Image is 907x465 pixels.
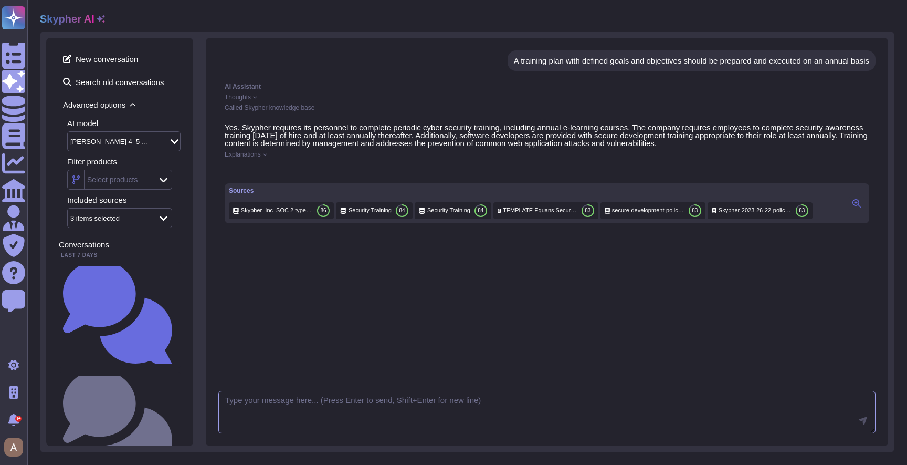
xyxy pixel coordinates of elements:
div: A training plan with defined goals and objectives should be prepared and executed on an annual basis [514,57,869,65]
button: user [2,436,30,459]
div: Click to preview/edit this source [415,202,491,219]
button: Copy this response [225,167,233,175]
div: AI model [67,119,181,127]
span: Called Skypher knowledge base [225,104,314,111]
div: Conversations [59,241,181,249]
span: 83 [585,208,590,213]
div: Click to preview/edit this source [493,202,598,219]
div: 3 items selected [70,215,120,222]
div: Included sources [67,196,181,204]
span: Search old conversations [59,74,181,90]
div: Click to preview/edit this source [708,202,813,219]
span: TEMPLATE Equans Security Assurance Plan SaaS V07 1 [503,206,577,214]
span: 84 [399,208,405,213]
div: Click to preview/edit this source [336,202,413,219]
span: 83 [799,208,805,213]
div: [PERSON_NAME] 4_5 Sonnet [70,138,153,145]
span: 83 [692,208,698,213]
h2: Skypher AI [40,13,94,25]
button: Dislike this response [246,167,254,175]
span: Security Training [427,206,470,214]
span: 86 [320,208,326,213]
div: Select products [87,176,138,183]
img: user [4,438,23,457]
span: secure-development-policy-bsi.pdf [612,206,684,214]
div: Filter products [67,158,181,166]
span: Security Training [349,206,392,214]
div: Click to preview/edit this source [229,202,334,219]
button: Click to view sources in the right panel [848,197,865,210]
button: Like this response [235,166,244,174]
span: New conversation [59,50,181,67]
span: Explanations [225,151,261,158]
p: Yes. Skypher requires its personnel to complete periodic cyber security training, including annua... [225,123,869,147]
div: AI Assistant [225,84,869,90]
span: Advanced options [59,97,181,113]
div: 9+ [15,416,22,422]
span: Skypher-2023-26-22-policy-packet.pdf [719,206,792,214]
div: Last 7 days [59,253,181,258]
span: Skypher_Inc_SOC 2 type 2.pdf [241,206,313,214]
span: 84 [478,208,483,213]
div: Click to preview/edit this source [600,202,705,219]
div: Sources [229,188,813,194]
span: Thoughts [225,94,251,100]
